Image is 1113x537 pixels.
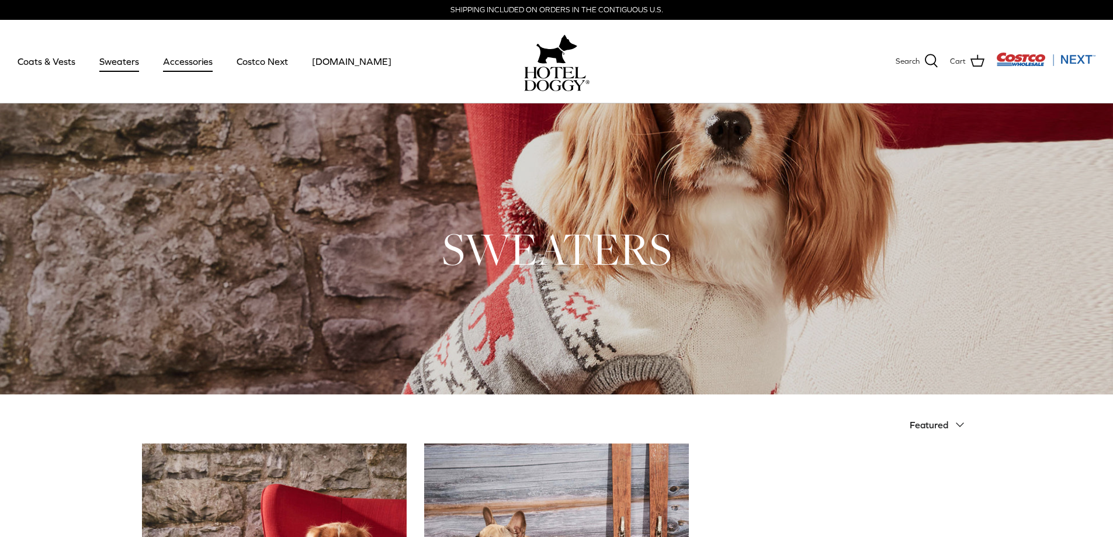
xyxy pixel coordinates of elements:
[896,54,938,69] a: Search
[142,220,972,278] h1: SWEATERS
[996,52,1095,67] img: Costco Next
[910,412,972,438] button: Featured
[226,41,299,81] a: Costco Next
[950,56,966,68] span: Cart
[950,54,984,69] a: Cart
[301,41,402,81] a: [DOMAIN_NAME]
[152,41,223,81] a: Accessories
[89,41,150,81] a: Sweaters
[524,32,590,91] a: hoteldoggy.com hoteldoggycom
[896,56,920,68] span: Search
[996,60,1095,68] a: Visit Costco Next
[7,41,86,81] a: Coats & Vests
[536,32,577,67] img: hoteldoggy.com
[524,67,590,91] img: hoteldoggycom
[910,420,948,430] span: Featured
